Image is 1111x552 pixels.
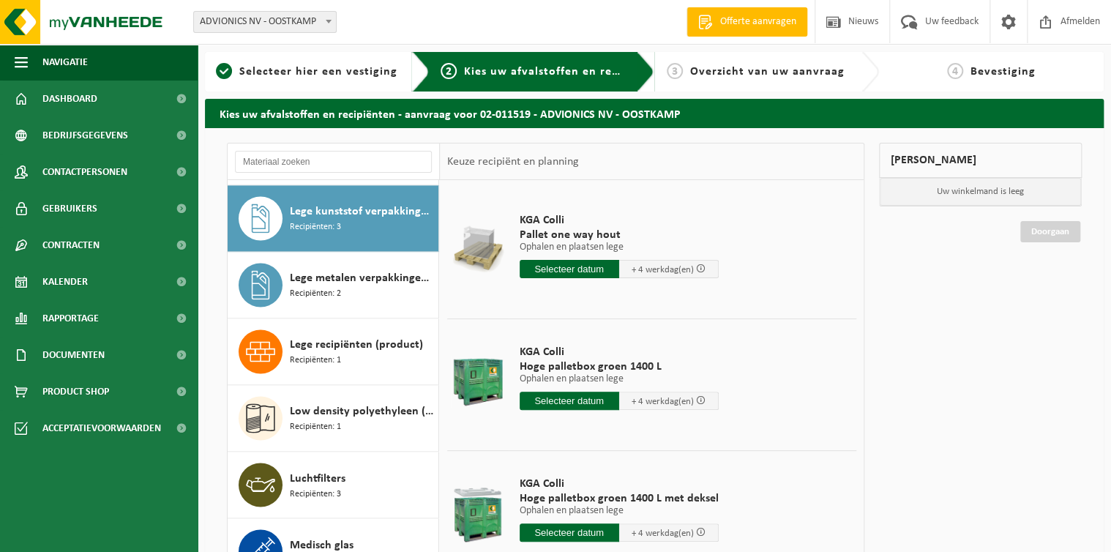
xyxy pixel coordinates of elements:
span: Bedrijfsgegevens [42,117,128,154]
span: 4 [947,63,963,79]
span: + 4 werkdag(en) [632,397,694,406]
span: 3 [667,63,683,79]
p: Uw winkelmand is leeg [880,178,1081,206]
span: Recipiënten: 3 [290,220,341,234]
span: Kies uw afvalstoffen en recipiënten [464,66,665,78]
span: Bevestiging [970,66,1036,78]
span: Offerte aanvragen [717,15,800,29]
a: Doorgaan [1020,221,1080,242]
div: [PERSON_NAME] [879,143,1082,178]
input: Selecteer datum [520,260,619,278]
span: ADVIONICS NV - OOSTKAMP [194,12,336,32]
a: Offerte aanvragen [687,7,807,37]
button: Luchtfilters Recipiënten: 3 [228,452,439,518]
span: Lege recipiënten (product) [290,336,423,354]
button: Lege recipiënten (product) Recipiënten: 1 [228,318,439,385]
div: Keuze recipiënt en planning [440,143,586,180]
button: Lege metalen verpakkingen van gevaarlijke stoffen Recipiënten: 2 [228,252,439,318]
span: Dashboard [42,81,97,117]
span: Selecteer hier een vestiging [239,66,397,78]
span: 2 [441,63,457,79]
span: Documenten [42,337,105,373]
span: Recipiënten: 1 [290,420,341,434]
span: + 4 werkdag(en) [632,529,694,538]
input: Materiaal zoeken [235,151,432,173]
span: KGA Colli [520,477,719,491]
p: Ophalen en plaatsen lege [520,242,719,253]
span: Navigatie [42,44,88,81]
span: Overzicht van uw aanvraag [690,66,845,78]
span: Acceptatievoorwaarden [42,410,161,447]
span: Kalender [42,264,88,300]
span: Recipiënten: 2 [290,287,341,301]
span: Low density polyethyleen (LDPE) folie, los, naturel/gekleurd (80/20) [290,403,435,420]
span: Recipiënten: 1 [290,354,341,368]
span: KGA Colli [520,213,719,228]
span: + 4 werkdag(en) [632,265,694,275]
button: Lege kunststof verpakkingen van gevaarlijke stoffen Recipiënten: 3 [228,185,439,252]
span: Contactpersonen [42,154,127,190]
span: Lege metalen verpakkingen van gevaarlijke stoffen [290,269,435,287]
span: Recipiënten: 3 [290,487,341,501]
h2: Kies uw afvalstoffen en recipiënten - aanvraag voor 02-011519 - ADVIONICS NV - OOSTKAMP [205,99,1104,127]
span: Contracten [42,227,100,264]
p: Ophalen en plaatsen lege [520,506,719,516]
span: Rapportage [42,300,99,337]
span: Product Shop [42,373,109,410]
span: Lege kunststof verpakkingen van gevaarlijke stoffen [290,203,435,220]
span: ADVIONICS NV - OOSTKAMP [193,11,337,33]
span: Hoge palletbox groen 1400 L [520,359,719,374]
button: Low density polyethyleen (LDPE) folie, los, naturel/gekleurd (80/20) Recipiënten: 1 [228,385,439,452]
span: Pallet one way hout [520,228,719,242]
p: Ophalen en plaatsen lege [520,374,719,384]
input: Selecteer datum [520,392,619,410]
span: KGA Colli [520,345,719,359]
span: 1 [216,63,232,79]
span: Hoge palletbox groen 1400 L met deksel [520,491,719,506]
a: 1Selecteer hier een vestiging [212,63,400,81]
span: Luchtfilters [290,469,345,487]
span: Gebruikers [42,190,97,227]
input: Selecteer datum [520,523,619,542]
